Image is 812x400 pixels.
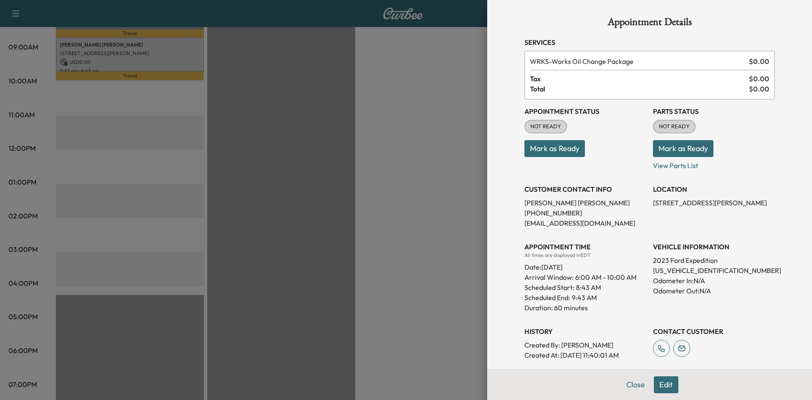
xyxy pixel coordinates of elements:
[653,255,775,265] p: 2023 Ford Expedition
[524,272,646,282] p: Arrival Window:
[654,122,695,131] span: NOT READY
[524,340,646,350] p: Created By : [PERSON_NAME]
[524,292,570,303] p: Scheduled End:
[575,272,636,282] span: 6:00 AM - 10:00 AM
[653,198,775,208] p: [STREET_ADDRESS][PERSON_NAME]
[653,184,775,194] h3: LOCATION
[653,242,775,252] h3: VEHICLE INFORMATION
[524,326,646,337] h3: History
[749,56,769,66] span: $ 0.00
[530,56,746,66] span: Works Oil Change Package
[653,286,775,296] p: Odometer Out: N/A
[653,326,775,337] h3: CONTACT CUSTOMER
[524,242,646,252] h3: APPOINTMENT TIME
[524,350,646,360] p: Created At : [DATE] 11:40:01 AM
[524,184,646,194] h3: CUSTOMER CONTACT INFO
[524,140,585,157] button: Mark as Ready
[572,292,597,303] p: 9:43 AM
[524,218,646,228] p: [EMAIL_ADDRESS][DOMAIN_NAME]
[524,208,646,218] p: [PHONE_NUMBER]
[524,303,646,313] p: Duration: 60 minutes
[524,17,775,30] h1: Appointment Details
[524,282,574,292] p: Scheduled Start:
[749,74,769,84] span: $ 0.00
[653,140,713,157] button: Mark as Ready
[576,282,601,292] p: 8:43 AM
[749,84,769,94] span: $ 0.00
[524,198,646,208] p: [PERSON_NAME] [PERSON_NAME]
[653,106,775,116] h3: Parts Status
[524,259,646,272] div: Date: [DATE]
[530,84,749,94] span: Total
[524,252,646,259] div: All times are displayed in EDT
[653,265,775,276] p: [US_VEHICLE_IDENTIFICATION_NUMBER]
[525,122,566,131] span: NOT READY
[653,157,775,171] p: View Parts List
[621,376,650,393] button: Close
[653,276,775,286] p: Odometer In: N/A
[524,37,775,47] h3: Services
[654,376,678,393] button: Edit
[524,106,646,116] h3: Appointment Status
[530,74,749,84] span: Tax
